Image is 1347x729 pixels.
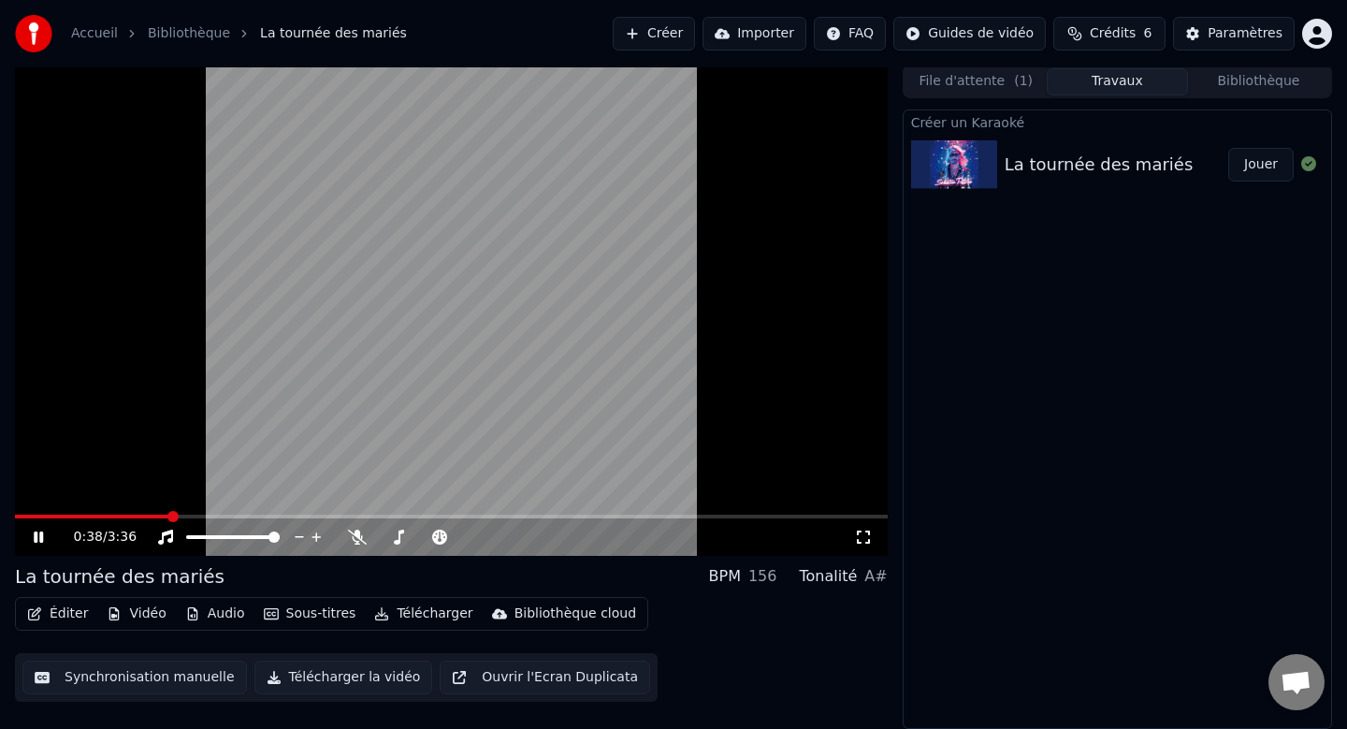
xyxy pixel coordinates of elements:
button: Vidéo [99,601,173,627]
div: / [74,528,119,547]
div: Bibliothèque cloud [514,605,636,623]
button: Télécharger [367,601,480,627]
div: Créer un Karaoké [904,110,1331,133]
div: 156 [748,565,777,588]
a: Bibliothèque [148,24,230,43]
img: youka [15,15,52,52]
button: Audio [178,601,253,627]
a: Ouvrir le chat [1268,654,1325,710]
span: 6 [1143,24,1151,43]
div: La tournée des mariés [1005,152,1194,178]
span: ( 1 ) [1014,72,1033,91]
div: La tournée des mariés [15,563,224,590]
span: La tournée des mariés [260,24,407,43]
button: Crédits6 [1053,17,1166,51]
button: Créer [613,17,695,51]
button: Paramètres [1173,17,1295,51]
div: A# [864,565,887,588]
div: Paramètres [1208,24,1282,43]
button: Jouer [1228,148,1294,182]
button: Guides de vidéo [893,17,1046,51]
a: Accueil [71,24,118,43]
button: Sous-titres [256,601,364,627]
span: 3:36 [108,528,137,547]
button: Ouvrir l'Ecran Duplicata [440,661,650,694]
button: File d'attente [905,68,1047,95]
button: Travaux [1047,68,1188,95]
div: Tonalité [799,565,857,588]
button: Synchronisation manuelle [22,661,247,694]
button: Importer [702,17,806,51]
div: BPM [709,565,741,588]
span: Crédits [1090,24,1136,43]
button: Télécharger la vidéo [254,661,433,694]
button: Bibliothèque [1188,68,1329,95]
span: 0:38 [74,528,103,547]
button: FAQ [814,17,886,51]
nav: breadcrumb [71,24,407,43]
button: Éditer [20,601,95,627]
